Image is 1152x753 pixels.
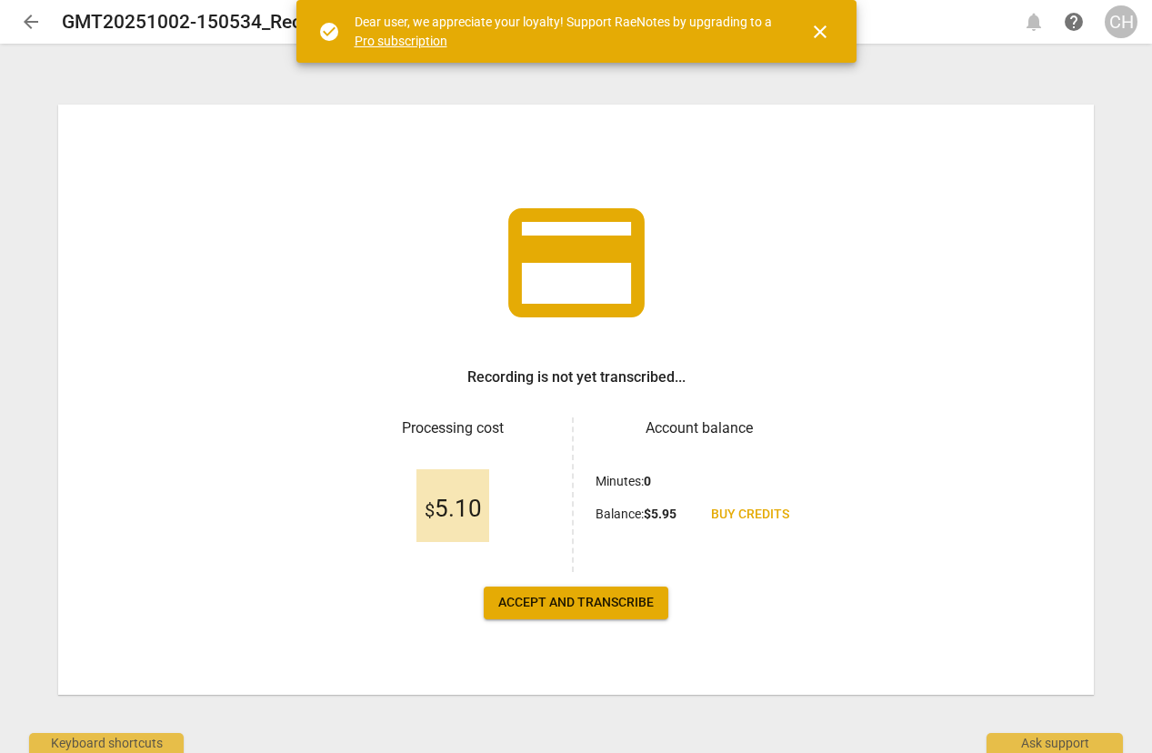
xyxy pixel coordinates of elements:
b: $ 5.95 [644,507,676,521]
b: 0 [644,474,651,488]
h3: Account balance [596,417,804,439]
button: Accept and transcribe [484,587,668,619]
p: Balance : [596,505,676,524]
a: Help [1057,5,1090,38]
p: Minutes : [596,472,651,491]
span: help [1063,11,1085,33]
a: Buy credits [696,498,804,531]
span: Buy credits [711,506,789,524]
span: close [809,21,831,43]
span: credit_card [495,181,658,345]
span: 5.10 [425,496,482,523]
h3: Processing cost [349,417,557,439]
a: Pro subscription [355,34,447,48]
div: Dear user, we appreciate your loyalty! Support RaeNotes by upgrading to a [355,13,776,50]
span: check_circle [318,21,340,43]
span: Accept and transcribe [498,594,654,612]
span: $ [425,499,435,521]
div: Keyboard shortcuts [29,733,184,753]
h3: Recording is not yet transcribed... [467,366,686,388]
button: CH [1105,5,1137,38]
div: Ask support [987,733,1123,753]
button: Close [798,10,842,54]
span: arrow_back [20,11,42,33]
h2: GMT20251002-150534_Recording_640x360 [62,11,440,34]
